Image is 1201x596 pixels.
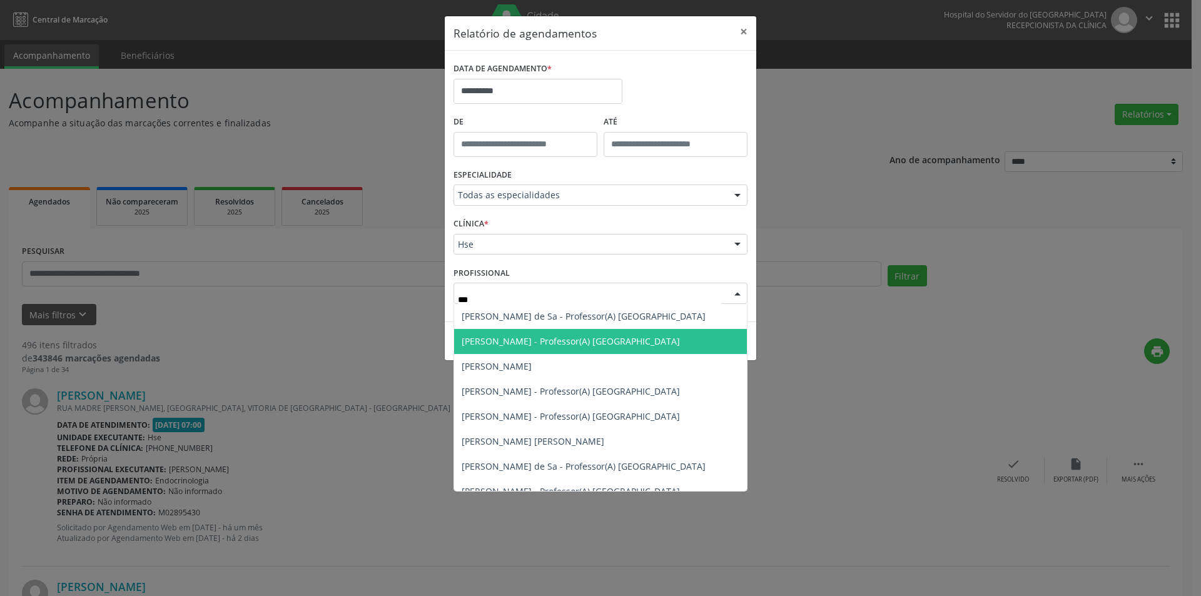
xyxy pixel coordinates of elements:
label: ATÉ [604,113,747,132]
span: [PERSON_NAME] de Sa - Professor(A) [GEOGRAPHIC_DATA] [462,460,706,472]
label: ESPECIALIDADE [454,166,512,185]
label: De [454,113,597,132]
span: [PERSON_NAME] [462,360,532,372]
span: [PERSON_NAME] - Professor(A) [GEOGRAPHIC_DATA] [462,485,680,497]
span: [PERSON_NAME] - Professor(A) [GEOGRAPHIC_DATA] [462,385,680,397]
label: PROFISSIONAL [454,263,510,283]
button: Close [731,16,756,47]
span: [PERSON_NAME] - Professor(A) [GEOGRAPHIC_DATA] [462,410,680,422]
span: Hse [458,238,722,251]
span: [PERSON_NAME] [PERSON_NAME] [462,435,604,447]
h5: Relatório de agendamentos [454,25,597,41]
span: [PERSON_NAME] - Professor(A) [GEOGRAPHIC_DATA] [462,335,680,347]
label: DATA DE AGENDAMENTO [454,59,552,79]
span: [PERSON_NAME] de Sa - Professor(A) [GEOGRAPHIC_DATA] [462,310,706,322]
span: Todas as especialidades [458,189,722,201]
label: CLÍNICA [454,215,489,234]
